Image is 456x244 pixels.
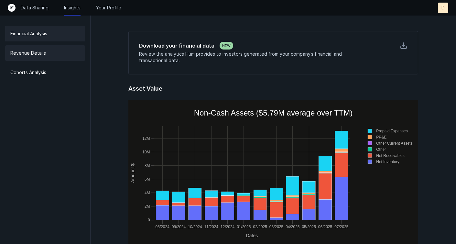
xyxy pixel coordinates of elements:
h5: Download your financial data [139,42,214,50]
p: Revenue Details [10,49,46,57]
a: Data Sharing [21,5,49,11]
p: Cohorts Analysis [10,69,46,76]
a: Financial Analysis [5,26,85,41]
a: Your Profile [96,5,121,11]
h5: Asset Value [128,85,418,100]
p: D [441,5,445,11]
p: NEW [222,43,231,48]
a: Revenue Details [5,45,85,61]
a: Insights [64,5,81,11]
p: Financial Analysis [10,30,47,38]
a: Cohorts Analysis [5,65,85,80]
p: Review the analytics Hum provides to investors generated from your company’s financial and transa... [139,51,362,64]
button: D [438,3,448,13]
